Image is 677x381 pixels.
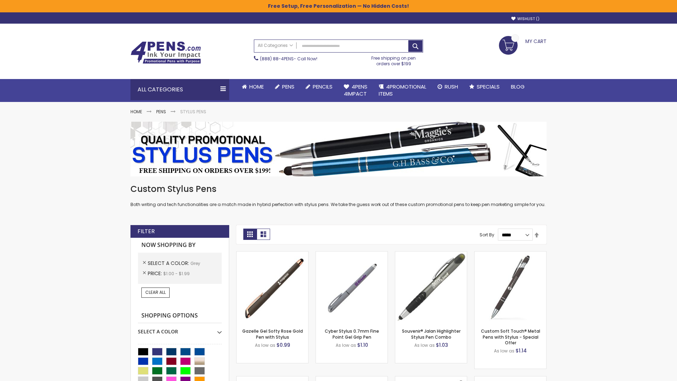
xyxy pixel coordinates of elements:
[282,83,294,90] span: Pens
[249,83,264,90] span: Home
[373,79,432,102] a: 4PROMOTIONALITEMS
[130,79,229,100] div: All Categories
[313,83,333,90] span: Pencils
[402,328,461,340] a: Souvenir® Jalan Highlighter Stylus Pen Combo
[379,83,426,97] span: 4PROMOTIONAL ITEMS
[242,328,303,340] a: Gazelle Gel Softy Rose Gold Pen with Stylus
[180,109,206,115] strong: Stylus Pens
[130,109,142,115] a: Home
[130,183,547,208] div: Both writing and tech functionalities are a match made in hybrid perfection with stylus pens. We ...
[138,323,222,335] div: Select A Color
[494,348,514,354] span: As low as
[236,79,269,95] a: Home
[432,79,464,95] a: Rush
[414,342,435,348] span: As low as
[445,83,458,90] span: Rush
[148,260,190,267] span: Select A Color
[254,40,297,52] a: All Categories
[481,328,540,345] a: Custom Soft Touch® Metal Pens with Stylus - Special Offer
[130,122,547,176] img: Stylus Pens
[325,328,379,340] a: Cyber Stylus 0.7mm Fine Point Gel Grip Pen
[156,109,166,115] a: Pens
[163,271,190,277] span: $1.00 - $1.99
[237,251,308,257] a: Gazelle Gel Softy Rose Gold Pen with Stylus-Grey
[148,270,163,277] span: Price
[138,228,155,235] strong: Filter
[464,79,505,95] a: Specials
[336,342,356,348] span: As low as
[477,83,500,90] span: Specials
[338,79,373,102] a: 4Pens4impact
[475,252,546,323] img: Custom Soft Touch® Metal Pens with Stylus-Grey
[511,83,525,90] span: Blog
[260,56,294,62] a: (888) 88-4PENS
[395,251,467,257] a: Souvenir® Jalan Highlighter Stylus Pen Combo-Grey
[130,41,201,64] img: 4Pens Custom Pens and Promotional Products
[237,252,308,323] img: Gazelle Gel Softy Rose Gold Pen with Stylus-Grey
[276,341,290,349] span: $0.99
[190,260,200,266] span: Grey
[138,238,222,253] strong: Now Shopping by
[300,79,338,95] a: Pencils
[141,288,170,297] a: Clear All
[260,56,317,62] span: - Call Now!
[138,308,222,323] strong: Shopping Options
[344,83,367,97] span: 4Pens 4impact
[357,341,368,349] span: $1.10
[516,347,527,354] span: $1.14
[243,229,257,240] strong: Grid
[475,251,546,257] a: Custom Soft Touch® Metal Pens with Stylus-Grey
[316,251,388,257] a: Cyber Stylus 0.7mm Fine Point Gel Grip Pen-Grey
[316,252,388,323] img: Cyber Stylus 0.7mm Fine Point Gel Grip Pen-Grey
[258,43,293,48] span: All Categories
[269,79,300,95] a: Pens
[480,232,494,238] label: Sort By
[364,53,423,67] div: Free shipping on pen orders over $199
[511,16,539,22] a: Wishlist
[505,79,530,95] a: Blog
[145,289,166,295] span: Clear All
[255,342,275,348] span: As low as
[436,341,448,349] span: $1.03
[395,252,467,323] img: Souvenir® Jalan Highlighter Stylus Pen Combo-Grey
[130,183,547,195] h1: Custom Stylus Pens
